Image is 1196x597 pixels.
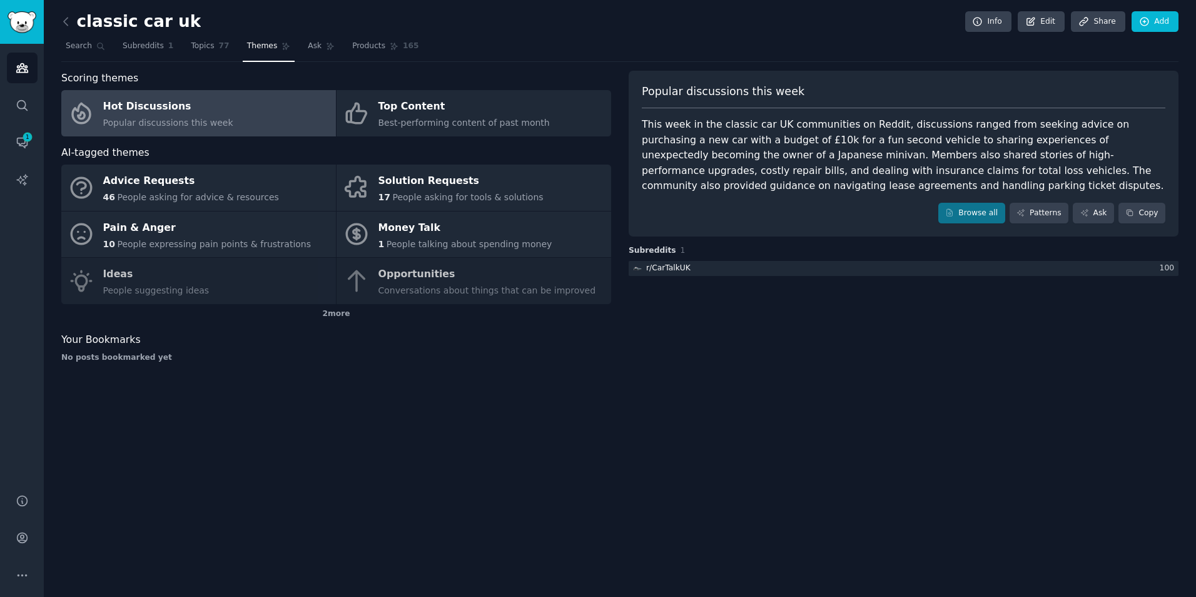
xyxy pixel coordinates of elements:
span: Subreddits [629,245,676,257]
a: Add [1132,11,1178,33]
span: Best-performing content of past month [378,118,550,128]
span: 165 [403,41,419,52]
div: Hot Discussions [103,97,233,117]
div: 100 [1160,263,1178,274]
a: Browse all [938,203,1005,224]
a: Info [965,11,1011,33]
span: People asking for tools & solutions [392,192,543,202]
a: Solution Requests17People asking for tools & solutions [337,165,611,211]
a: Pain & Anger10People expressing pain points & frustrations [61,212,336,258]
a: Edit [1018,11,1065,33]
a: Topics77 [186,36,233,62]
a: 1 [7,127,38,158]
span: Your Bookmarks [61,332,141,348]
span: Subreddits [123,41,164,52]
span: 1 [168,41,174,52]
span: Products [352,41,385,52]
span: Popular discussions this week [103,118,233,128]
span: Ask [308,41,322,52]
span: Themes [247,41,278,52]
div: Top Content [378,97,550,117]
a: Share [1071,11,1125,33]
a: Products165 [348,36,423,62]
span: People asking for advice & resources [117,192,278,202]
span: Topics [191,41,214,52]
span: 1 [22,133,33,141]
span: 77 [219,41,230,52]
span: Popular discussions this week [642,84,804,99]
span: People expressing pain points & frustrations [117,239,311,249]
h2: classic car uk [61,12,201,32]
span: AI-tagged themes [61,145,149,161]
a: Ask [303,36,339,62]
span: Scoring themes [61,71,138,86]
a: Patterns [1010,203,1068,224]
span: 1 [378,239,385,249]
span: 46 [103,192,115,202]
a: Hot DiscussionsPopular discussions this week [61,90,336,136]
a: Subreddits1 [118,36,178,62]
span: People talking about spending money [387,239,552,249]
div: Pain & Anger [103,218,312,238]
a: Top ContentBest-performing content of past month [337,90,611,136]
a: CarTalkUKr/CarTalkUK100 [629,261,1178,277]
div: Solution Requests [378,171,544,191]
a: Themes [243,36,295,62]
img: GummySearch logo [8,11,36,33]
div: 2 more [61,304,611,324]
span: 10 [103,239,115,249]
div: r/ CarTalkUK [646,263,691,274]
div: No posts bookmarked yet [61,352,611,364]
button: Copy [1118,203,1165,224]
span: 1 [681,246,686,255]
a: Advice Requests46People asking for advice & resources [61,165,336,211]
span: 17 [378,192,390,202]
div: Money Talk [378,218,552,238]
a: Money Talk1People talking about spending money [337,212,611,258]
span: Search [66,41,92,52]
div: This week in the classic car UK communities on Reddit, discussions ranged from seeking advice on ... [642,117,1165,194]
a: Search [61,36,109,62]
div: Advice Requests [103,171,279,191]
a: Ask [1073,203,1114,224]
img: CarTalkUK [633,264,642,273]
